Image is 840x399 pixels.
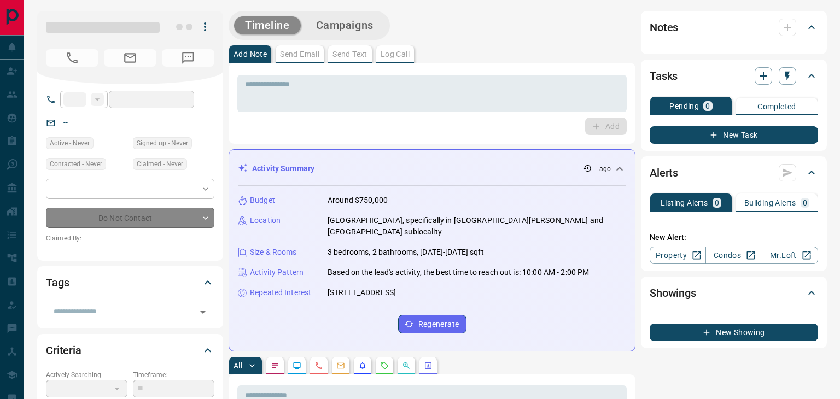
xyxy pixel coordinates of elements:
svg: Agent Actions [424,361,433,370]
p: Timeframe: [133,370,214,380]
div: Tags [46,269,214,296]
span: No Number [162,49,214,67]
h2: Notes [650,19,678,36]
p: Add Note [234,50,267,58]
p: Based on the lead's activity, the best time to reach out is: 10:00 AM - 2:00 PM [328,267,589,278]
p: Pending [669,102,699,110]
div: Alerts [650,160,818,186]
p: [STREET_ADDRESS] [328,287,396,298]
p: Claimed By: [46,233,214,243]
p: Size & Rooms [250,247,297,258]
h2: Showings [650,284,696,302]
button: New Showing [650,324,818,341]
svg: Listing Alerts [358,361,367,370]
span: Signed up - Never [137,138,188,149]
p: Repeated Interest [250,287,311,298]
span: Claimed - Never [137,159,183,169]
p: Activity Summary [252,163,314,174]
div: Do Not Contact [46,208,214,228]
svg: Notes [271,361,279,370]
p: [GEOGRAPHIC_DATA], specifically in [GEOGRAPHIC_DATA][PERSON_NAME] and [GEOGRAPHIC_DATA] sublocality [328,215,626,238]
div: Criteria [46,337,214,363]
a: -- [63,118,68,127]
h2: Criteria [46,342,81,359]
p: Completed [757,103,796,110]
p: Activity Pattern [250,267,304,278]
div: Showings [650,280,818,306]
p: 0 [715,199,719,207]
span: Contacted - Never [50,159,102,169]
svg: Calls [314,361,323,370]
svg: Emails [336,361,345,370]
h2: Tasks [650,67,678,85]
p: 3 bedrooms, 2 bathrooms, [DATE]-[DATE] sqft [328,247,484,258]
svg: Opportunities [402,361,411,370]
p: All [234,362,242,369]
p: Around $750,000 [328,195,388,206]
button: Regenerate [398,315,466,333]
h2: Tags [46,274,69,291]
p: 0 [705,102,710,110]
div: Activity Summary-- ago [238,159,626,179]
p: Building Alerts [744,199,796,207]
h2: Alerts [650,164,678,181]
span: Active - Never [50,138,90,149]
span: No Email [104,49,156,67]
svg: Requests [380,361,389,370]
p: 0 [803,199,807,207]
span: No Number [46,49,98,67]
a: Property [650,247,706,264]
button: Timeline [234,16,301,34]
a: Mr.Loft [762,247,818,264]
button: Campaigns [305,16,384,34]
svg: Lead Browsing Activity [293,361,301,370]
a: Condos [705,247,762,264]
p: New Alert: [650,232,818,243]
div: Notes [650,14,818,40]
p: Listing Alerts [661,199,708,207]
button: New Task [650,126,818,144]
p: Actively Searching: [46,370,127,380]
p: Budget [250,195,275,206]
p: -- ago [594,164,611,174]
p: Location [250,215,281,226]
div: Tasks [650,63,818,89]
button: Open [195,304,211,320]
